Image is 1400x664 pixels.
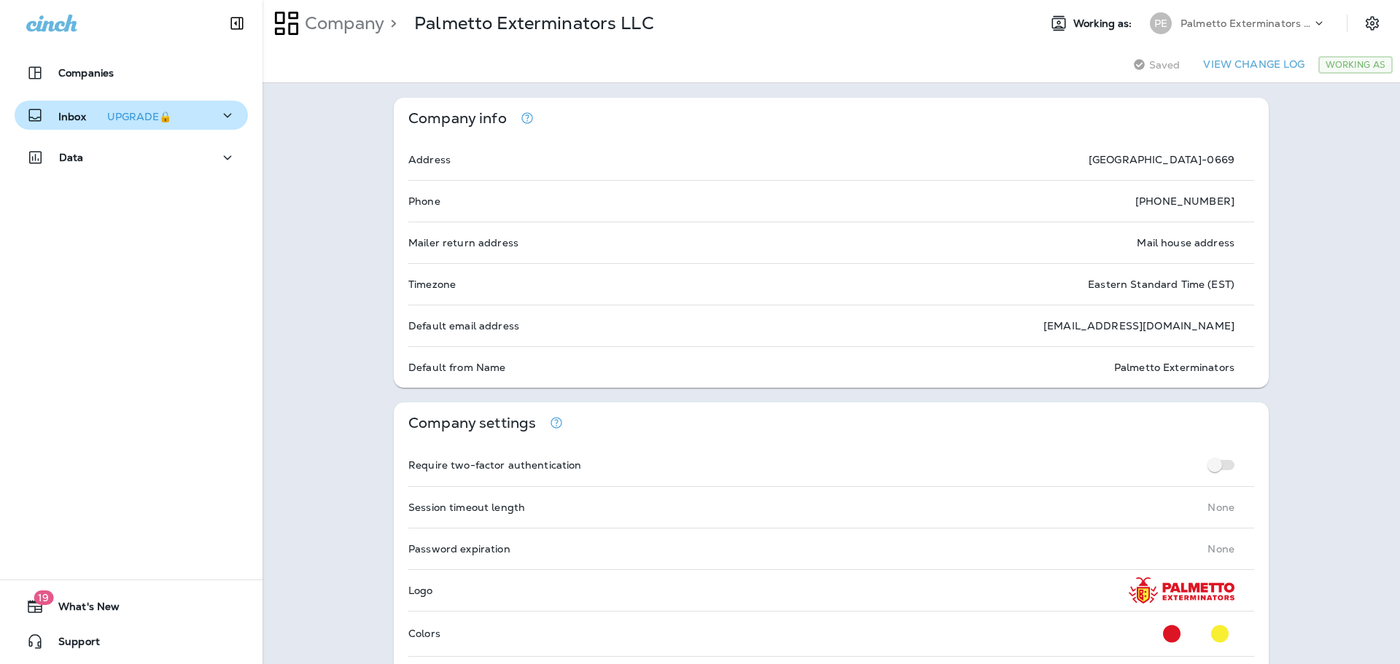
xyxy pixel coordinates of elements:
div: UPGRADE🔒 [107,112,171,122]
p: Data [59,152,84,163]
p: Company settings [408,417,536,429]
button: Support [15,627,248,656]
button: Data [15,143,248,172]
p: Company info [408,112,507,125]
p: Companies [58,67,114,79]
p: Default email address [408,320,519,332]
p: > [384,12,397,34]
p: Eastern Standard Time (EST) [1088,278,1234,290]
p: Timezone [408,278,456,290]
div: PE [1150,12,1172,34]
p: Default from Name [408,362,505,373]
p: None [1207,543,1234,555]
button: View Change Log [1197,53,1310,76]
p: Palmetto Exterminators [1114,362,1234,373]
p: Palmetto Exterminators LLC [414,12,654,34]
span: Support [44,636,100,653]
span: Saved [1149,59,1181,71]
span: Working as: [1073,17,1135,30]
p: None [1207,501,1234,513]
button: Primary Color [1157,619,1186,649]
p: [PHONE_NUMBER] [1135,195,1234,207]
button: Settings [1359,10,1385,36]
p: Company [299,12,384,34]
p: Require two-factor authentication [408,459,582,471]
span: What's New [44,601,120,618]
p: Mailer return address [408,237,518,249]
button: Secondary Color [1205,619,1234,649]
p: [EMAIL_ADDRESS][DOMAIN_NAME] [1043,320,1234,332]
span: 19 [34,590,53,605]
p: Phone [408,195,440,207]
p: Inbox [58,108,177,123]
p: Logo [408,585,433,596]
p: Password expiration [408,543,510,555]
p: Address [408,154,451,165]
p: Mail house address [1137,237,1234,249]
button: Collapse Sidebar [217,9,257,38]
button: 19What's New [15,592,248,621]
button: UPGRADE🔒 [101,108,177,125]
p: [GEOGRAPHIC_DATA]-0669 [1089,154,1234,165]
img: PALMETTO_LOGO_HORIZONTAL_FULL-COLOR_TRANSPARENT.png [1129,577,1234,604]
p: Colors [408,628,440,639]
p: Session timeout length [408,501,525,513]
p: Palmetto Exterminators LLC [1181,17,1312,29]
button: InboxUPGRADE🔒 [15,101,248,130]
div: Working As [1318,56,1393,74]
button: Companies [15,58,248,87]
